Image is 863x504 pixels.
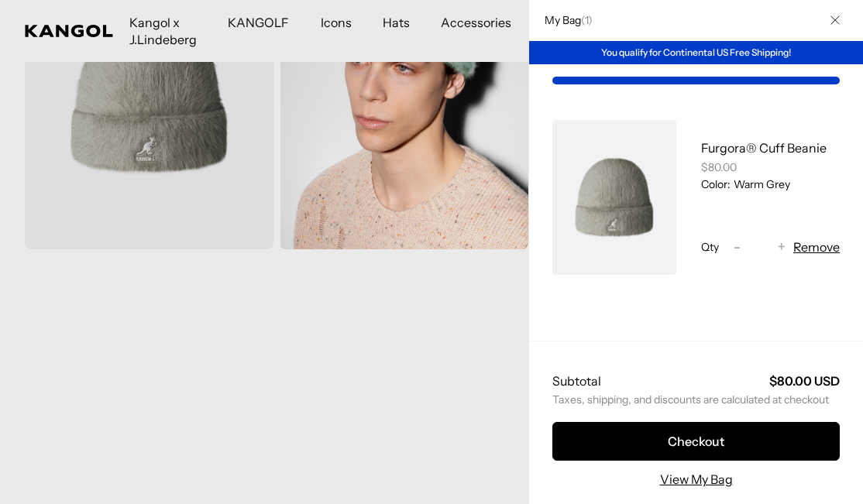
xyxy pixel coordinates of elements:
small: Taxes, shipping, and discounts are calculated at checkout [552,393,840,406]
button: Remove Furgora® Cuff Beanie - Warm Grey [793,238,840,256]
input: Quantity for Furgora® Cuff Beanie [748,238,770,256]
button: - [725,238,748,256]
span: ( ) [581,13,593,27]
strong: $80.00 USD [769,373,840,389]
div: $80.00 [701,160,840,174]
span: - [734,237,741,258]
dd: Warm Grey [731,177,790,191]
span: 1 [585,13,588,27]
button: Checkout [552,422,840,461]
a: Furgora® Cuff Beanie [701,140,827,156]
span: + [778,237,786,258]
h2: My Bag [537,13,593,27]
div: You qualify for Continental US Free Shipping! [529,41,863,64]
a: View My Bag [660,470,733,489]
button: + [770,238,793,256]
span: Qty [701,240,719,254]
dt: Color: [701,177,731,191]
h2: Subtotal [552,372,601,389]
